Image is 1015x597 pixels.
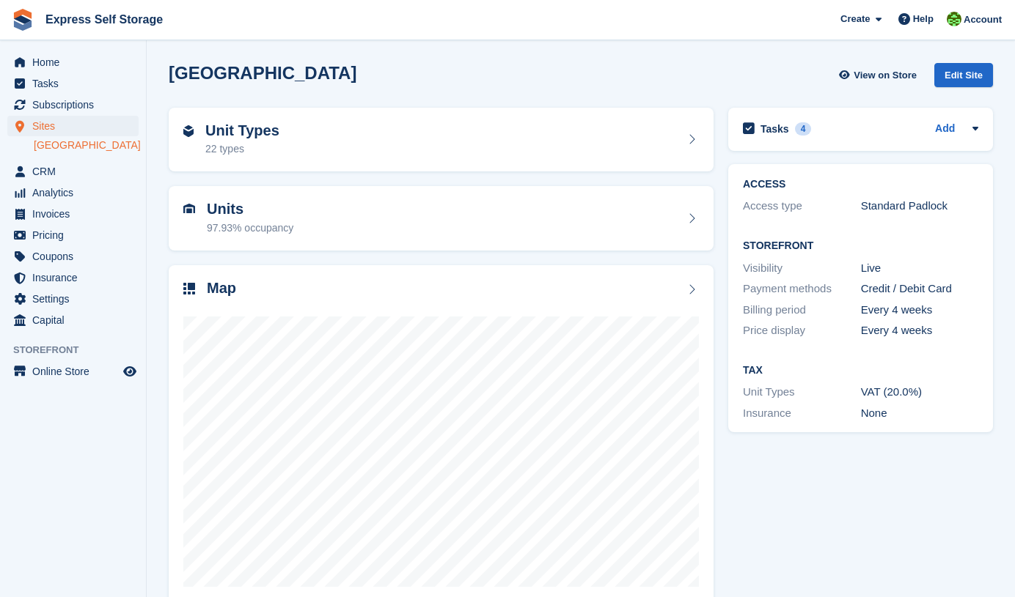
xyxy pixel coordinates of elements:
[795,122,812,136] div: 4
[964,12,1002,27] span: Account
[32,73,120,94] span: Tasks
[935,121,955,138] a: Add
[913,12,934,26] span: Help
[183,204,195,214] img: unit-icn-7be61d7bf1b0ce9d3e12c5938cc71ed9869f7b940bace4675aadf7bd6d80202e.svg
[7,161,139,182] a: menu
[743,281,861,297] div: Payment methods
[840,12,870,26] span: Create
[207,201,293,218] h2: Units
[861,198,979,215] div: Standard Padlock
[861,260,979,277] div: Live
[7,116,139,136] a: menu
[861,405,979,422] div: None
[743,365,978,377] h2: Tax
[837,63,923,87] a: View on Store
[207,220,293,236] div: 97.93% occupancy
[934,63,993,93] a: Edit Site
[7,310,139,330] a: menu
[32,182,120,203] span: Analytics
[32,52,120,73] span: Home
[32,267,120,288] span: Insurance
[32,204,120,224] span: Invoices
[7,267,139,288] a: menu
[761,122,789,136] h2: Tasks
[205,141,279,157] div: 22 types
[183,283,195,294] img: map-icn-33ee37083ee616e46c38cad1a60f524a97daa1e2b2c8c0bc3eb3415660979fc1.svg
[32,161,120,182] span: CRM
[743,198,861,215] div: Access type
[34,138,139,152] a: [GEOGRAPHIC_DATA]
[32,289,120,309] span: Settings
[169,63,356,83] h2: [GEOGRAPHIC_DATA]
[7,225,139,245] a: menu
[12,9,34,31] img: stora-icon-8386f47178a22dfd0bd8f6a31ec36ba5ce8667c1dd55bd0f319d3a0aa187defe.svg
[169,186,714,251] a: Units 97.93% occupancy
[743,405,861,422] div: Insurance
[205,122,279,139] h2: Unit Types
[861,281,979,297] div: Credit / Debit Card
[743,302,861,319] div: Billing period
[207,280,236,297] h2: Map
[32,246,120,267] span: Coupons
[32,94,120,115] span: Subscriptions
[861,322,979,339] div: Every 4 weeks
[743,179,978,190] h2: ACCESS
[121,363,139,380] a: Preview store
[13,343,146,357] span: Storefront
[743,322,861,339] div: Price display
[861,384,979,401] div: VAT (20.0%)
[32,225,120,245] span: Pricing
[7,94,139,115] a: menu
[32,310,120,330] span: Capital
[7,361,139,382] a: menu
[169,108,714,172] a: Unit Types 22 types
[861,302,979,319] div: Every 4 weeks
[7,52,139,73] a: menu
[743,260,861,277] div: Visibility
[7,73,139,94] a: menu
[934,63,993,87] div: Edit Site
[7,204,139,224] a: menu
[7,246,139,267] a: menu
[32,116,120,136] span: Sites
[7,289,139,309] a: menu
[743,240,978,252] h2: Storefront
[40,7,169,31] a: Express Self Storage
[7,182,139,203] a: menu
[854,68,917,83] span: View on Store
[743,384,861,401] div: Unit Types
[32,361,120,382] span: Online Store
[947,12,961,26] img: Sonia Shah
[183,125,194,137] img: unit-type-icn-2b2737a686de81e16bb02015468b77c625bbabd49415b5ef34ead5e3b44a266d.svg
